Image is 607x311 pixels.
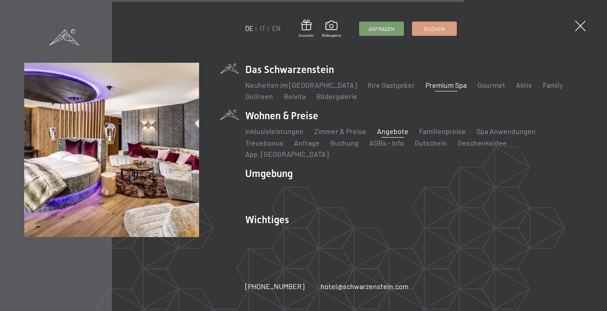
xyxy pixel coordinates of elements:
[260,25,265,32] a: IT
[314,127,366,135] a: Zimmer & Preise
[299,20,314,38] a: Gutschein
[245,281,304,291] a: [PHONE_NUMBER]
[322,21,341,38] a: Bildergalerie
[368,81,415,89] a: Ihre Gastgeber
[284,92,306,100] a: Belvita
[477,81,505,89] a: Gourmet
[294,138,320,147] a: Anfrage
[419,127,466,135] a: Familienpreise
[543,81,563,89] a: Family
[245,92,273,100] a: GoGreen
[412,22,456,35] a: Buchen
[330,138,359,147] a: Buchung
[245,81,357,89] a: Neuheiten im [GEOGRAPHIC_DATA]
[424,25,445,33] span: Buchen
[245,127,303,135] a: Inklusivleistungen
[360,22,403,35] a: Anfragen
[317,92,357,100] a: Bildergalerie
[322,33,341,38] span: Bildergalerie
[245,25,253,32] a: DE
[245,138,283,147] a: Treuebonus
[369,25,395,33] span: Anfragen
[321,281,408,291] a: hotel@schwarzenstein.com
[245,150,329,158] a: App. [GEOGRAPHIC_DATA]
[369,138,404,147] a: AGBs - Info
[477,127,536,135] a: Spa Anwendungen
[272,25,281,32] a: EN
[425,81,467,89] a: Premium Spa
[415,138,447,147] a: Gutschein
[516,81,532,89] a: Aktiv
[377,127,408,135] a: Angebote
[299,33,314,38] span: Gutschein
[458,138,507,147] a: Geschenksidee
